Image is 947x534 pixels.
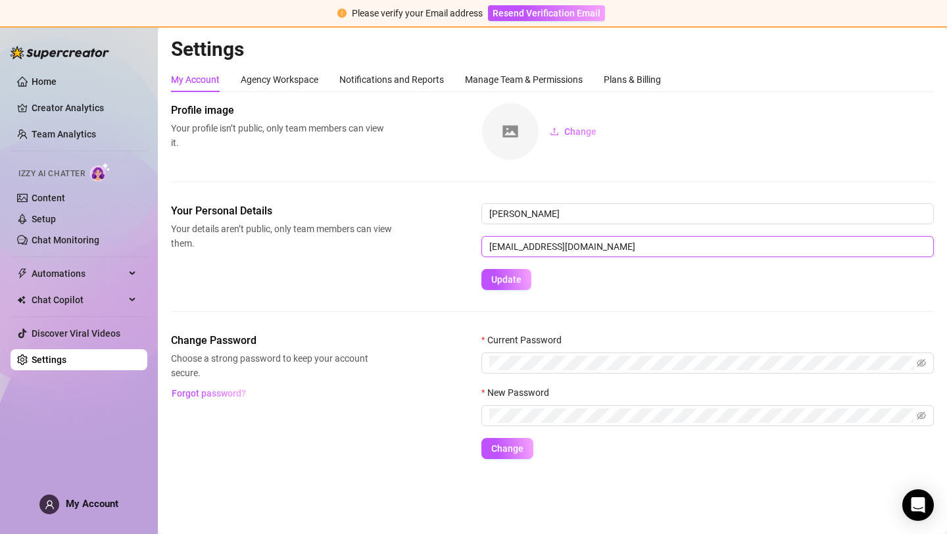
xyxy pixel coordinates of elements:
[481,438,533,459] button: Change
[32,97,137,118] a: Creator Analytics
[917,411,926,420] span: eye-invisible
[604,72,661,87] div: Plans & Billing
[481,269,531,290] button: Update
[32,354,66,365] a: Settings
[489,408,914,423] input: New Password
[352,6,483,20] div: Please verify your Email address
[90,162,110,182] img: AI Chatter
[171,203,392,219] span: Your Personal Details
[18,168,85,180] span: Izzy AI Chatter
[550,127,559,136] span: upload
[172,388,246,399] span: Forgot password?
[241,72,318,87] div: Agency Workspace
[489,356,914,370] input: Current Password
[171,351,392,380] span: Choose a strong password to keep your account secure.
[171,383,246,404] button: Forgot password?
[171,222,392,251] span: Your details aren’t public, only team members can view them.
[171,333,392,349] span: Change Password
[493,8,600,18] span: Resend Verification Email
[171,37,934,62] h2: Settings
[481,385,558,400] label: New Password
[481,333,570,347] label: Current Password
[17,268,28,279] span: thunderbolt
[539,121,607,142] button: Change
[564,126,596,137] span: Change
[17,295,26,304] img: Chat Copilot
[465,72,583,87] div: Manage Team & Permissions
[11,46,109,59] img: logo-BBDzfeDw.svg
[32,289,125,310] span: Chat Copilot
[32,193,65,203] a: Content
[32,263,125,284] span: Automations
[171,72,220,87] div: My Account
[917,358,926,368] span: eye-invisible
[902,489,934,521] div: Open Intercom Messenger
[45,500,55,510] span: user
[339,72,444,87] div: Notifications and Reports
[482,103,539,160] img: square-placeholder.png
[491,443,523,454] span: Change
[32,214,56,224] a: Setup
[32,328,120,339] a: Discover Viral Videos
[488,5,605,21] button: Resend Verification Email
[32,76,57,87] a: Home
[32,235,99,245] a: Chat Monitoring
[171,103,392,118] span: Profile image
[66,498,118,510] span: My Account
[481,203,934,224] input: Enter name
[171,121,392,150] span: Your profile isn’t public, only team members can view it.
[481,236,934,257] input: Enter new email
[32,129,96,139] a: Team Analytics
[491,274,522,285] span: Update
[337,9,347,18] span: exclamation-circle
